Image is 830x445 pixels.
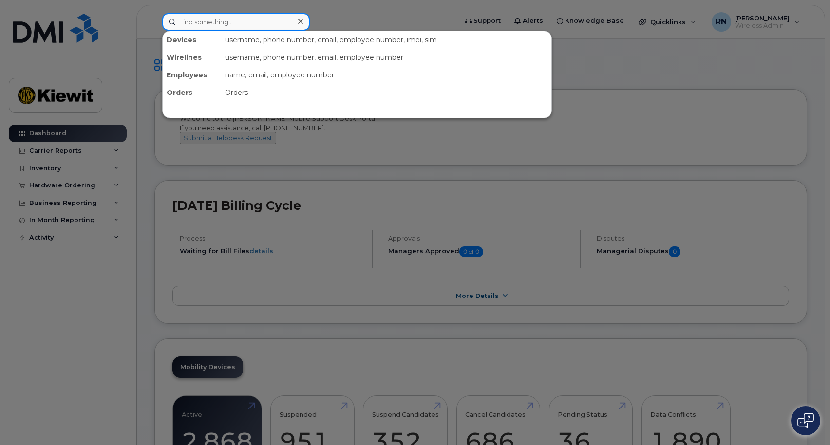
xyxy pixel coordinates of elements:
[221,31,551,49] div: username, phone number, email, employee number, imei, sim
[163,49,221,66] div: Wirelines
[221,66,551,84] div: name, email, employee number
[163,31,221,49] div: Devices
[221,49,551,66] div: username, phone number, email, employee number
[221,84,551,101] div: Orders
[163,84,221,101] div: Orders
[163,66,221,84] div: Employees
[797,413,814,428] img: Open chat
